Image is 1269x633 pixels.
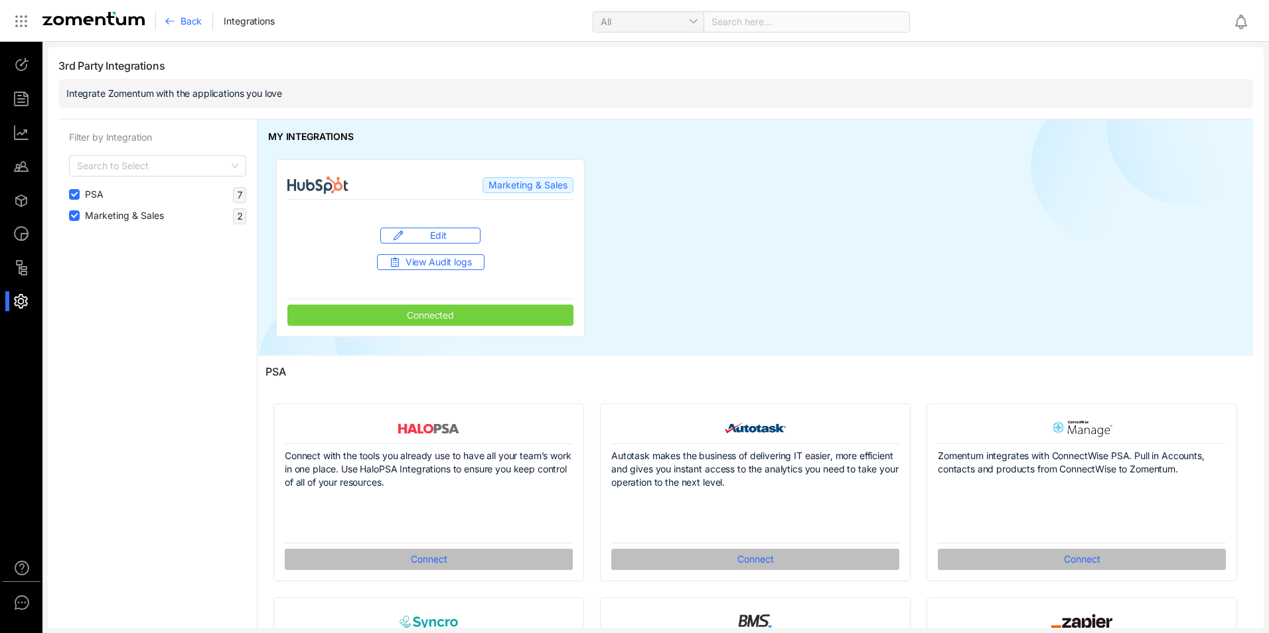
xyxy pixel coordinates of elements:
[430,229,446,242] span: Edit
[265,364,1245,380] span: PSA
[58,79,1253,108] div: Integrate Zomentum with the applications you love
[42,12,145,25] img: Zomentum Logo
[407,309,454,320] span: Connected
[380,228,481,244] button: Edit
[406,255,472,269] span: View Audit logs
[1233,6,1260,36] div: Notifications
[601,12,696,32] span: All
[285,444,573,543] div: Connect with the tools you already use to have all your team’s work in one place. Use HaloPSA Int...
[737,552,774,567] span: Connect
[377,254,485,270] button: View Audit logs
[237,189,243,200] span: 7
[938,549,1226,570] button: Connect
[287,305,573,326] button: Connected
[483,177,573,193] div: Marketing & Sales
[285,549,573,570] button: Connect
[938,444,1226,543] div: Zomentum integrates with ConnectWise PSA. Pull in Accounts, contacts and products from ConnectWis...
[611,549,899,570] button: Connect
[80,187,109,202] span: PSA
[611,444,899,543] div: Autotask makes the business of delivering IT easier, more efficient and gives you instant access ...
[58,58,1253,74] span: 3rd Party Integrations
[268,130,354,143] span: MY INTEGRATIONS
[1064,552,1100,567] span: Connect
[411,552,447,567] span: Connect
[69,131,152,143] span: Filter by Integration
[224,15,274,28] span: Integrations
[237,210,243,222] span: 2
[80,208,169,223] span: Marketing & Sales
[181,15,202,28] span: Back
